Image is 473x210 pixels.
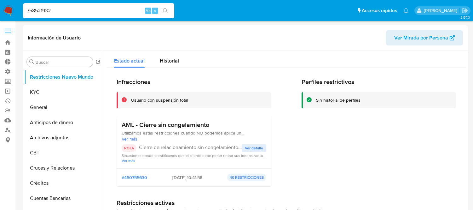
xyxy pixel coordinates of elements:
button: Volver al orden por defecto [95,59,101,66]
p: zoe.breuer@mercadolibre.com [424,8,459,14]
span: Accesos rápidos [362,7,397,14]
button: Cruces y Relaciones [24,160,103,176]
button: Archivos adjuntos [24,130,103,145]
span: Alt [146,8,151,14]
button: Buscar [29,59,34,64]
button: General [24,100,103,115]
input: Buscar usuario o caso... [23,7,174,15]
button: Cuentas Bancarias [24,191,103,206]
span: Ver Mirada por Persona [394,30,448,45]
a: Salir [462,7,468,14]
button: KYC [24,85,103,100]
button: Restricciones Nuevo Mundo [24,69,103,85]
button: Anticipos de dinero [24,115,103,130]
span: s [154,8,156,14]
input: Buscar [36,59,90,65]
button: Créditos [24,176,103,191]
h1: Información de Usuario [28,35,81,41]
button: CBT [24,145,103,160]
a: Notificaciones [403,8,409,13]
button: search-icon [159,6,172,15]
button: Ver Mirada por Persona [386,30,463,45]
